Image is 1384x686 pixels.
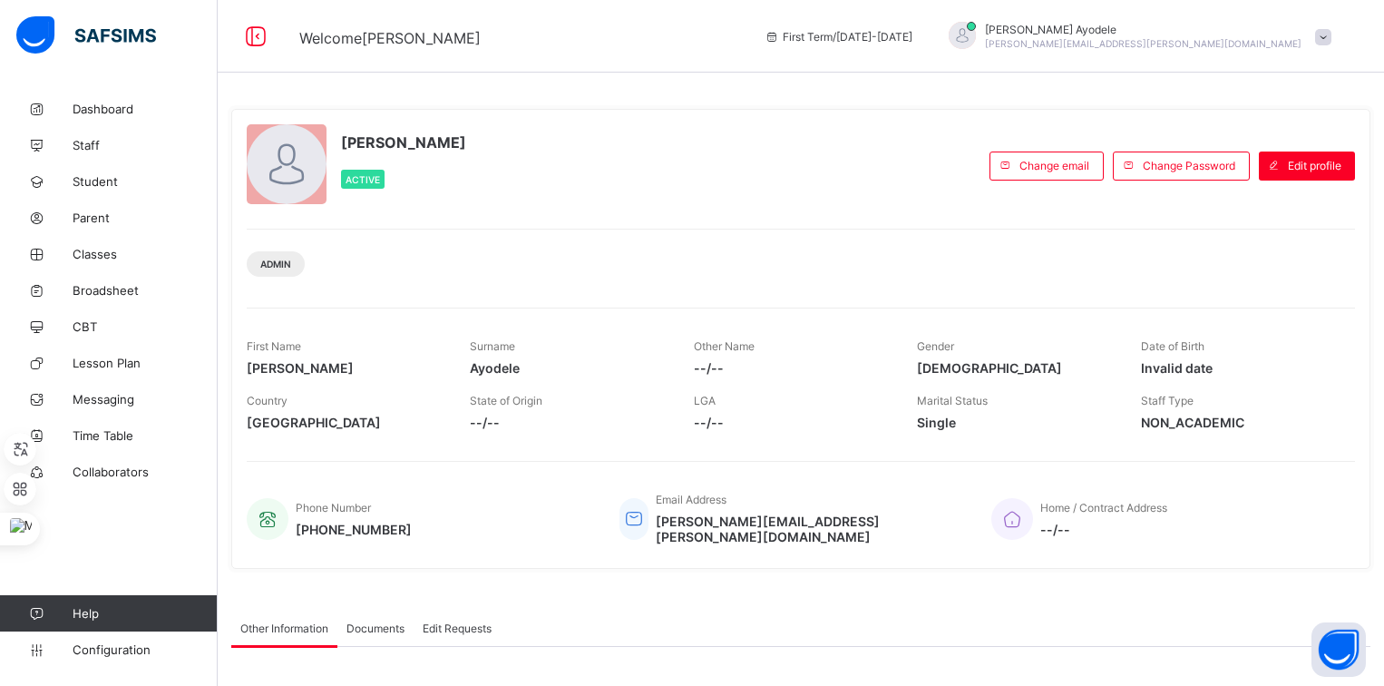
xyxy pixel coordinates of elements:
span: Parent [73,211,218,225]
span: [GEOGRAPHIC_DATA] [247,415,443,430]
span: CBT [73,319,218,334]
span: Other Information [240,622,328,635]
span: Collaborators [73,465,218,479]
span: Time Table [73,428,218,443]
span: State of Origin [470,394,542,407]
span: Change Password [1143,159,1235,172]
span: --/-- [694,360,890,376]
span: Staff [73,138,218,152]
span: Documents [346,622,404,635]
span: Dashboard [73,102,218,116]
span: [PERSON_NAME] Ayodele [985,23,1301,36]
span: [PERSON_NAME] [341,133,466,152]
span: Single [917,415,1113,430]
span: [PERSON_NAME][EMAIL_ADDRESS][PERSON_NAME][DOMAIN_NAME] [656,514,964,544]
span: [PERSON_NAME] [247,360,443,376]
span: Classes [73,247,218,261]
span: Lesson Plan [73,356,218,370]
span: Marital Status [917,394,988,407]
span: NON_ACADEMIC [1141,415,1337,430]
span: Staff Type [1141,394,1194,407]
span: Change email [1019,159,1089,172]
span: First Name [247,339,301,353]
span: [PERSON_NAME][EMAIL_ADDRESS][PERSON_NAME][DOMAIN_NAME] [985,38,1301,49]
span: Surname [470,339,515,353]
span: Admin [260,259,291,269]
span: Other Name [694,339,755,353]
span: Welcome [PERSON_NAME] [299,29,481,47]
span: Active [346,174,380,185]
span: Student [73,174,218,189]
div: SolomonAyodele [931,22,1340,52]
span: Messaging [73,392,218,407]
span: [PHONE_NUMBER] [296,522,412,537]
span: Help [73,606,217,621]
span: Date of Birth [1141,339,1204,353]
span: Edit profile [1288,159,1341,172]
span: --/-- [470,415,666,430]
img: safsims [16,16,156,54]
span: Phone Number [296,501,371,514]
span: Country [247,394,288,407]
span: Email Address [656,493,726,506]
span: LGA [694,394,716,407]
span: --/-- [694,415,890,430]
span: Ayodele [470,360,666,376]
span: Edit Requests [423,622,492,635]
span: Home / Contract Address [1040,501,1167,514]
span: Gender [917,339,954,353]
span: session/term information [765,30,912,44]
span: [DEMOGRAPHIC_DATA] [917,360,1113,376]
span: Broadsheet [73,283,218,298]
span: Invalid date [1141,360,1337,376]
span: Configuration [73,642,217,657]
button: Open asap [1311,622,1366,677]
span: --/-- [1040,522,1167,537]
